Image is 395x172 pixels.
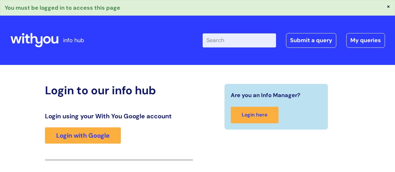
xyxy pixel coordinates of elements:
[231,90,300,100] span: Are you an Info Manager?
[286,33,336,47] a: Submit a query
[203,33,276,47] input: Search
[387,3,390,9] button: ×
[346,33,385,47] a: My queries
[231,107,279,123] a: Login here
[45,127,121,144] a: Login with Google
[45,84,193,97] h2: Login to our info hub
[45,112,193,120] h3: Login using your With You Google account
[63,35,84,45] p: info hub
